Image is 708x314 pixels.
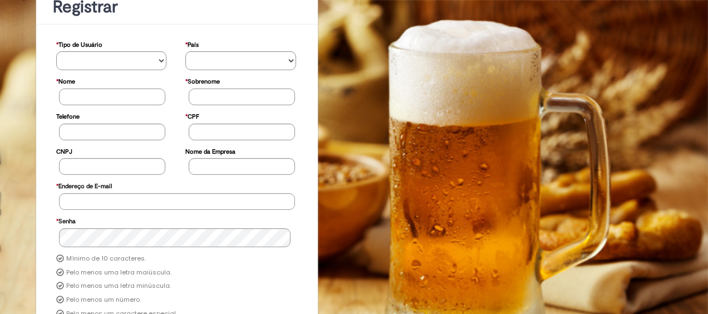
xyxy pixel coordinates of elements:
label: Sobrenome [185,72,220,89]
label: Endereço de E-mail [56,177,112,193]
label: CNPJ [56,143,72,159]
label: País [185,36,199,52]
label: Mínimo de 10 caracteres. [66,254,146,263]
label: Nome [56,72,75,89]
label: CPF [185,107,199,124]
label: Senha [56,212,76,228]
label: Pelo menos uma letra minúscula. [66,282,171,291]
label: Tipo de Usuário [56,36,102,52]
label: Pelo menos um número. [66,296,141,305]
label: Pelo menos uma letra maiúscula. [66,268,171,277]
label: Telefone [56,107,80,124]
label: Nome da Empresa [185,143,235,159]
